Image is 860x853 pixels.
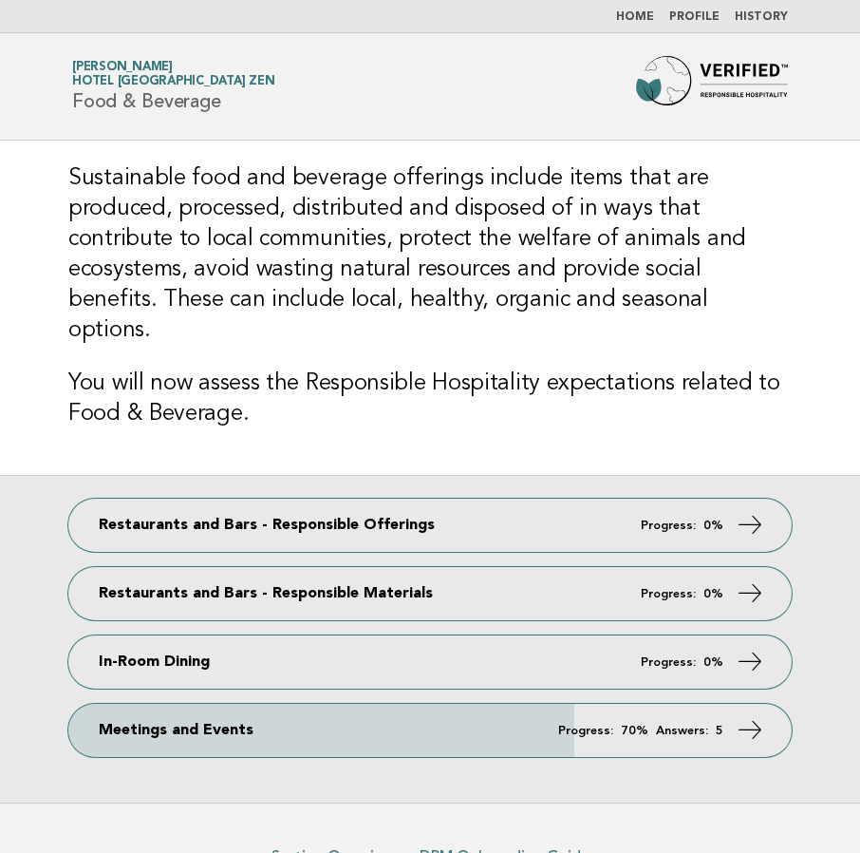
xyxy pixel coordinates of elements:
[656,725,708,737] em: Answers:
[68,635,792,689] a: In-Room Dining Progress: 0%
[703,656,723,669] strong: 0%
[703,520,723,532] strong: 0%
[636,56,788,117] img: Forbes Travel Guide
[716,725,723,737] strong: 5
[68,704,792,757] a: Meetings and Events Progress: 70% Answers: 5
[703,588,723,600] strong: 0%
[68,369,792,429] h3: You will now assess the Responsible Hospitality expectations related to Food & Beverage.
[641,656,696,669] em: Progress:
[641,588,696,600] em: Progress:
[735,11,788,23] a: History
[72,61,274,87] a: [PERSON_NAME]Hotel [GEOGRAPHIC_DATA] Zen
[616,11,654,23] a: Home
[669,11,720,23] a: Profile
[621,725,648,737] strong: 70%
[68,567,792,620] a: Restaurants and Bars - Responsible Materials Progress: 0%
[641,520,696,532] em: Progress:
[72,76,274,88] span: Hotel [GEOGRAPHIC_DATA] Zen
[68,163,792,346] h3: Sustainable food and beverage offerings include items that are produced, processed, distributed a...
[72,62,274,111] h1: Food & Beverage
[558,725,613,737] em: Progress:
[68,499,792,552] a: Restaurants and Bars - Responsible Offerings Progress: 0%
